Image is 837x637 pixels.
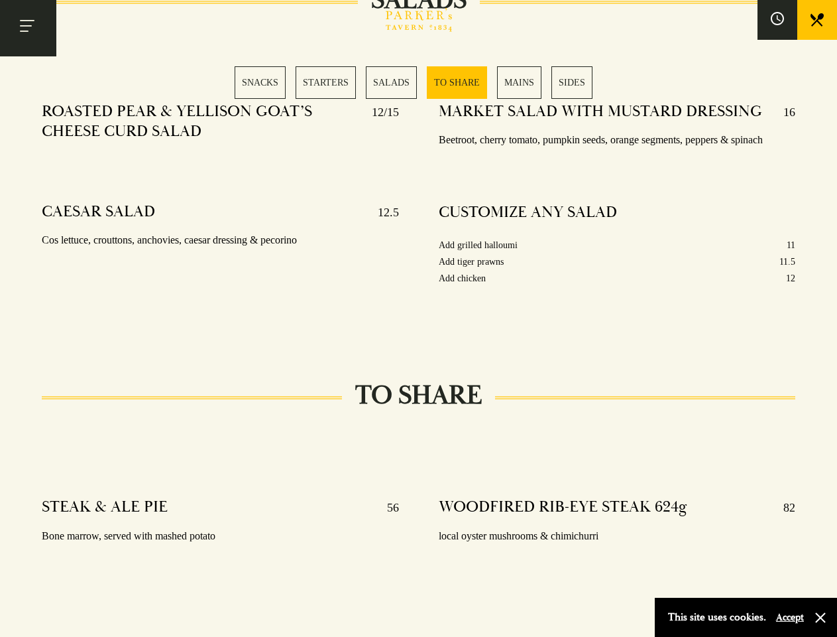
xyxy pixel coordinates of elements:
button: Close and accept [814,611,827,624]
h4: WOODFIRED RIB-EYE STEAK 624g [439,497,687,518]
h2: TO SHARE [342,380,495,411]
a: 1 / 6 [235,66,286,99]
p: 11 [787,237,795,253]
h4: STEAK & ALE PIE [42,497,168,518]
a: 4 / 6 [427,66,487,99]
a: 6 / 6 [551,66,592,99]
button: Accept [776,611,804,624]
p: 12 [786,270,795,287]
p: 12.5 [364,202,399,223]
p: 56 [374,497,399,518]
h4: CUSTOMIZE ANY SALAD [439,202,617,222]
p: Beetroot, cherry tomato, pumpkin seeds, orange segments, peppers & spinach [439,131,795,150]
p: Add tiger prawns [439,253,504,270]
p: Add chicken [439,270,486,287]
p: Cos lettuce, crouttons, anchovies, caesar dressing & pecorino [42,231,398,250]
h4: CAESAR SALAD [42,202,155,223]
p: This site uses cookies. [668,608,766,627]
p: Bone marrow, served with mashed potato [42,527,398,546]
p: 11.5 [779,253,795,270]
a: 5 / 6 [497,66,541,99]
a: 3 / 6 [366,66,417,99]
p: Add grilled halloumi [439,237,518,253]
p: local oyster mushrooms & chimichurri [439,527,795,546]
a: 2 / 6 [296,66,356,99]
p: 82 [770,497,795,518]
